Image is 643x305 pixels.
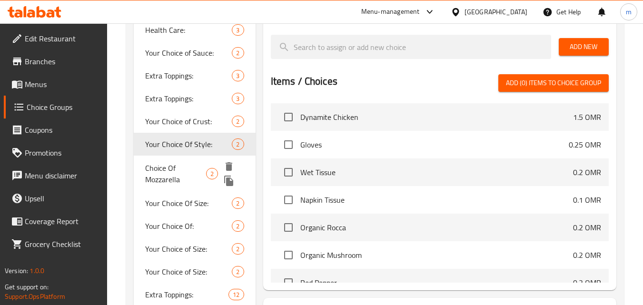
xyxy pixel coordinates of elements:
div: Choices [232,243,244,255]
span: Menus [25,79,100,90]
a: Upsell [4,187,108,210]
a: Choice Groups [4,96,108,118]
span: Extra Toppings: [145,70,232,81]
div: Your Choice Of Style:2 [134,133,255,156]
span: Organic Rocca [300,222,573,233]
span: Your Choice Of Size: [145,197,232,209]
div: Choices [232,197,244,209]
p: 0.1 OMR [573,194,601,206]
div: Choices [232,93,244,104]
div: Choice Of Mozzarella2deleteduplicate [134,156,255,192]
span: 2 [232,245,243,254]
p: 0.2 OMR [573,277,601,288]
input: search [271,35,551,59]
span: Add New [566,41,601,53]
span: Select choice [278,273,298,293]
a: Coupons [4,118,108,141]
span: Select choice [278,190,298,210]
span: 2 [232,199,243,208]
div: Your Choice Of:2 [134,215,255,237]
div: Choices [228,289,244,300]
span: Your Choice of Size: [145,243,232,255]
div: Choices [232,116,244,127]
span: 2 [232,49,243,58]
span: Select choice [278,107,298,127]
span: Add (0) items to choice group [506,77,601,89]
span: Wet Tissue [300,167,573,178]
p: 1.5 OMR [573,111,601,123]
span: m [626,7,632,17]
span: Grocery Checklist [25,238,100,250]
p: 0.2 OMR [573,249,601,261]
span: Dynamite Chicken [300,111,573,123]
div: Health Care:3 [134,19,255,41]
span: Edit Restaurant [25,33,100,44]
p: 0.2 OMR [573,222,601,233]
div: Choices [232,70,244,81]
span: Select choice [278,217,298,237]
span: 3 [232,71,243,80]
span: Upsell [25,193,100,204]
span: 2 [232,117,243,126]
p: 0.25 OMR [569,139,601,150]
span: Choice Of Mozzarella [145,162,206,185]
div: Choices [206,168,218,179]
a: Grocery Checklist [4,233,108,256]
span: Get support on: [5,281,49,293]
button: delete [222,159,236,174]
button: Add New [559,38,609,56]
div: Your Choice Of Size:2 [134,192,255,215]
p: 0.2 OMR [573,167,601,178]
a: Branches [4,50,108,73]
span: Menu disclaimer [25,170,100,181]
span: Health Care: [145,24,232,36]
span: Branches [25,56,100,67]
div: Choices [232,47,244,59]
span: Your Choice Of Style: [145,138,232,150]
button: duplicate [222,174,236,188]
div: Extra Toppings:3 [134,64,255,87]
a: Support.OpsPlatform [5,290,65,303]
a: Menu disclaimer [4,164,108,187]
span: 3 [232,94,243,103]
div: Your Choice of Crust:2 [134,110,255,133]
a: Promotions [4,141,108,164]
div: [GEOGRAPHIC_DATA] [465,7,527,17]
span: 2 [232,267,243,276]
a: Menus [4,73,108,96]
span: 1.0.0 [30,265,44,277]
div: Choices [232,266,244,277]
span: Your Choice of Crust: [145,116,232,127]
span: Extra Toppings: [145,93,232,104]
span: Your Choice Of: [145,220,232,232]
div: Your Choice of Sauce:2 [134,41,255,64]
button: Add (0) items to choice group [498,74,609,92]
span: 12 [229,290,243,299]
span: Extra Toppings: [145,289,228,300]
span: Napkin Tissue [300,194,573,206]
span: Organic Mushroom [300,249,573,261]
span: Red Pepper [300,277,573,288]
div: Your Choice of Size:2 [134,237,255,260]
span: Choice Groups [27,101,100,113]
div: Your Choice of Size:2 [134,260,255,283]
span: Promotions [25,147,100,158]
span: 2 [207,169,218,178]
a: Edit Restaurant [4,27,108,50]
span: Version: [5,265,28,277]
div: Extra Toppings:3 [134,87,255,110]
span: Select choice [278,162,298,182]
div: Menu-management [361,6,420,18]
span: 3 [232,26,243,35]
span: Your Choice of Sauce: [145,47,232,59]
span: 2 [232,222,243,231]
div: Choices [232,220,244,232]
span: Gloves [300,139,569,150]
span: Coverage Report [25,216,100,227]
div: Choices [232,138,244,150]
h2: Items / Choices [271,74,337,89]
span: Your Choice of Size: [145,266,232,277]
span: Select choice [278,245,298,265]
span: 2 [232,140,243,149]
span: Coupons [25,124,100,136]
